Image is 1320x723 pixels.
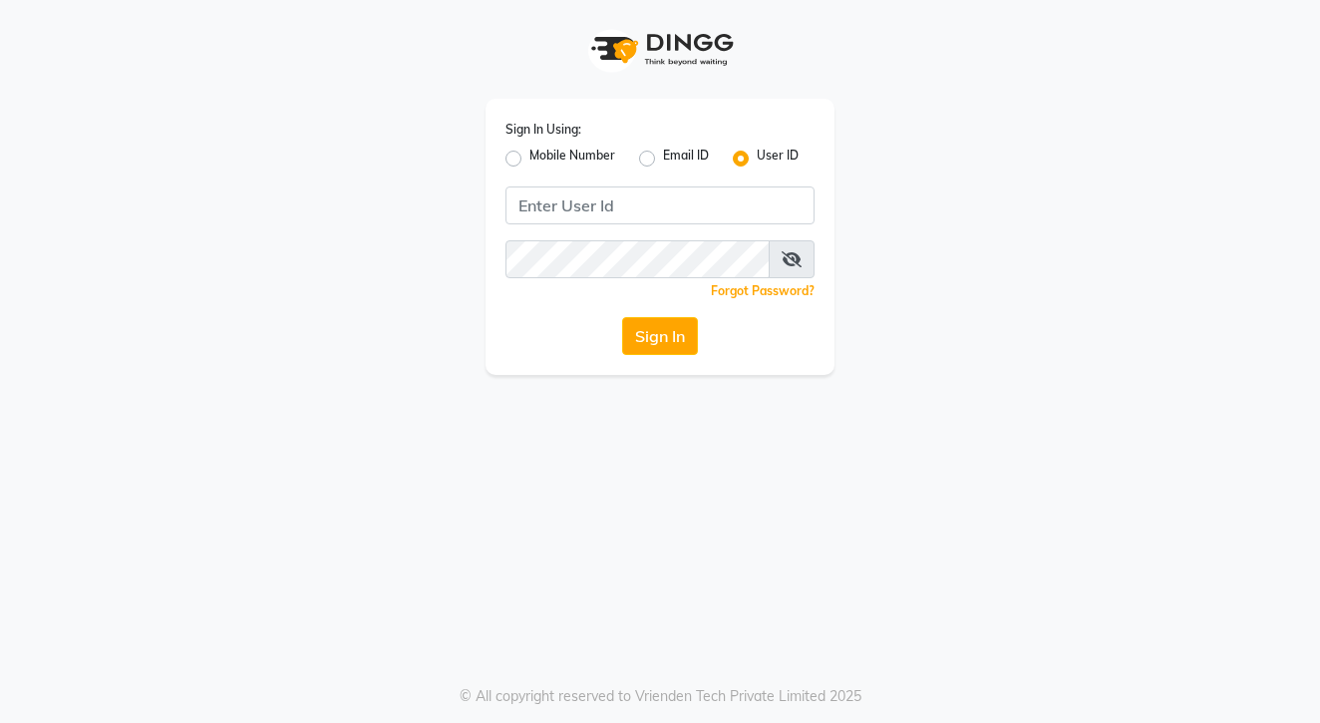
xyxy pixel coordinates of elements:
[711,283,815,298] a: Forgot Password?
[622,317,698,355] button: Sign In
[757,147,799,171] label: User ID
[505,121,581,139] label: Sign In Using:
[505,186,815,224] input: Username
[529,147,615,171] label: Mobile Number
[663,147,709,171] label: Email ID
[580,20,740,79] img: logo1.svg
[505,240,770,278] input: Username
